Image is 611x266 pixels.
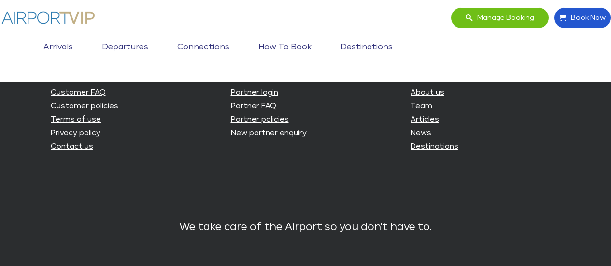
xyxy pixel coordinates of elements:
[51,116,101,123] a: Terms of use
[411,116,439,123] a: Articles
[41,35,75,59] a: Arrivals
[338,35,395,59] a: Destinations
[411,102,432,110] a: Team
[41,222,570,233] p: We take care of the Airport so you don't have to.
[175,35,232,59] a: Connections
[472,8,534,28] span: Manage booking
[566,8,606,28] span: Book Now
[51,129,100,137] a: Privacy policy
[451,7,549,28] a: Manage booking
[411,89,444,96] a: About us
[231,129,307,137] a: New partner enquiry
[231,116,289,123] a: Partner policies
[256,35,314,59] a: How to book
[51,89,106,96] a: Customer FAQ
[411,143,458,150] a: Destinations
[99,35,151,59] a: Departures
[51,143,93,150] a: Contact us
[554,7,611,28] a: Book Now
[231,89,278,96] a: Partner login
[51,102,118,110] a: Customer policies
[231,102,276,110] a: Partner FAQ
[411,129,431,137] a: News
